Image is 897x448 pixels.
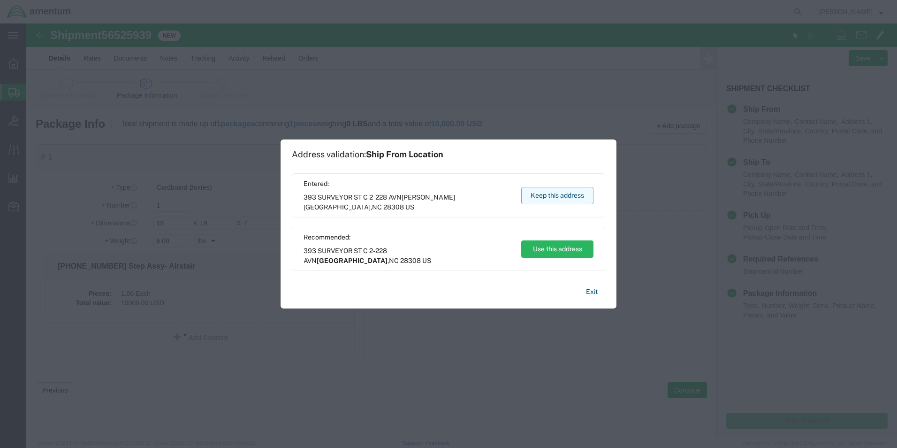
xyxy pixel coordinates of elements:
[578,284,605,300] button: Exit
[317,257,388,264] span: [GEOGRAPHIC_DATA]
[292,149,443,160] h1: Address validation:
[304,193,455,211] span: [PERSON_NAME][GEOGRAPHIC_DATA]
[304,232,512,242] span: Recommended:
[366,149,443,159] span: Ship From Location
[521,187,593,204] button: Keep this address
[405,203,414,211] span: US
[389,257,399,264] span: NC
[383,203,404,211] span: 28308
[304,179,512,189] span: Entered:
[372,203,382,211] span: NC
[422,257,431,264] span: US
[304,193,512,212] span: 393 SURVEYOR ST C 2-228 AVN ,
[521,240,593,258] button: Use this address
[400,257,421,264] span: 28308
[304,246,512,266] span: 393 SURVEYOR ST C 2-228 AVN ,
